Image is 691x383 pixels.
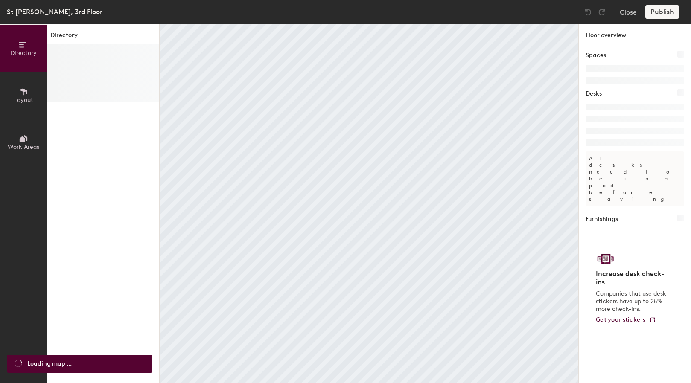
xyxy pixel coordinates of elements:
[596,316,656,324] a: Get your stickers
[596,270,669,287] h4: Increase desk check-ins
[596,290,669,313] p: Companies that use desk stickers have up to 25% more check-ins.
[586,215,618,224] h1: Furnishings
[596,316,646,323] span: Get your stickers
[7,6,102,17] div: St [PERSON_NAME], 3rd Floor
[579,24,691,44] h1: Floor overview
[620,5,637,19] button: Close
[586,89,602,99] h1: Desks
[586,51,606,60] h1: Spaces
[584,8,592,16] img: Undo
[27,359,72,368] span: Loading map ...
[160,24,578,383] canvas: Map
[10,49,37,57] span: Directory
[8,143,39,151] span: Work Areas
[596,252,615,266] img: Sticker logo
[14,96,33,104] span: Layout
[598,8,606,16] img: Redo
[586,151,684,206] p: All desks need to be in a pod before saving
[47,31,159,44] h1: Directory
